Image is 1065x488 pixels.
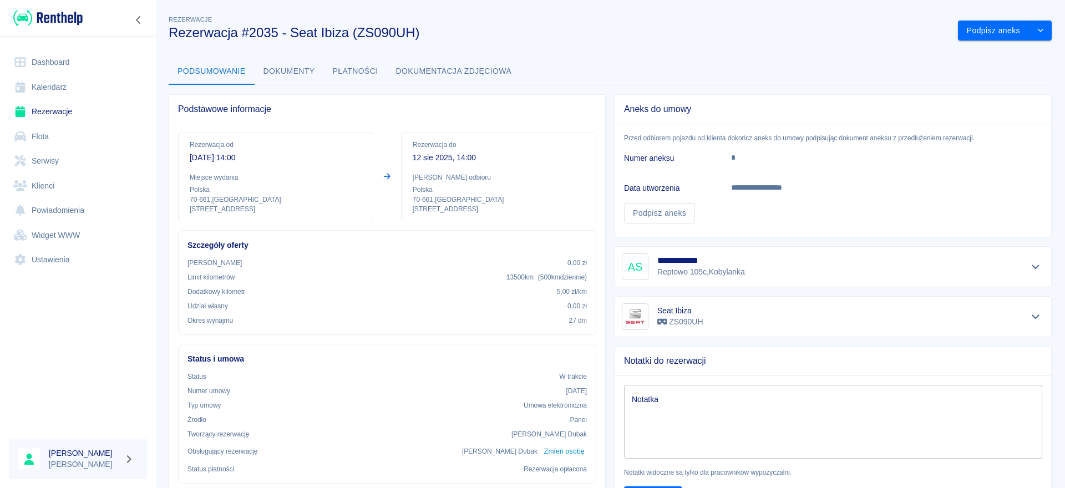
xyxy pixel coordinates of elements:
[187,386,230,396] p: Numer umowy
[187,287,245,297] p: Dodatkowy kilometr
[1029,21,1052,41] button: drop-down
[557,287,587,297] p: 5,00 zł /km
[524,400,587,410] p: Umowa elektroniczna
[524,464,587,474] p: Rezerwacja opłacona
[9,223,147,248] a: Widget WWW
[187,415,206,425] p: Żrodło
[187,446,258,456] p: Obsługujący rezerwację
[9,198,147,223] a: Powiadomienia
[542,444,587,460] button: Zmień osobę
[413,185,585,195] p: Polska
[624,152,713,164] h6: Numer aneksu
[13,9,83,27] img: Renthelp logo
[190,205,362,214] p: [STREET_ADDRESS]
[567,301,587,311] p: 0,00 zł
[190,195,362,205] p: 70-661 , [GEOGRAPHIC_DATA]
[187,272,235,282] p: Limit kilometrów
[187,316,233,326] p: Okres wynajmu
[958,21,1029,41] button: Podpisz aneks
[413,172,585,182] p: [PERSON_NAME] odbioru
[657,266,747,278] p: Reptowo 105c , Kobylanka
[169,58,255,85] button: Podsumowanie
[130,13,147,27] button: Zwiń nawigację
[187,372,206,382] p: Status
[169,25,949,40] h3: Rezerwacja #2035 - Seat Ibiza (ZS090UH)
[566,386,587,396] p: [DATE]
[624,182,713,194] h6: Data utworzenia
[178,104,596,115] span: Podstawowe informacje
[255,58,324,85] button: Dokumenty
[169,16,212,23] span: Rezerwacje
[1027,259,1045,274] button: Pokaż szczegóły
[570,415,587,425] p: Panel
[615,133,1051,143] p: Przed odbiorem pojazdu od klienta dokończ aneks do umowy podpisując dokument aneksu z przedłużeni...
[187,301,228,311] p: Udział własny
[413,195,585,205] p: 70-661 , [GEOGRAPHIC_DATA]
[657,305,703,316] h6: Seat Ibiza
[511,429,587,439] p: [PERSON_NAME] Dubak
[624,355,1042,367] span: Notatki do rezerwacji
[387,58,521,85] button: Dokumentacja zdjęciowa
[413,205,585,214] p: [STREET_ADDRESS]
[9,174,147,199] a: Klienci
[657,316,703,328] p: ZS090UH
[190,185,362,195] p: Polska
[559,372,587,382] p: W trakcie
[506,272,587,282] p: 13500 km
[624,306,646,328] img: Image
[622,253,648,280] div: AS
[567,258,587,268] p: 0,00 zł
[187,353,587,365] h6: Status i umowa
[187,258,242,268] p: [PERSON_NAME]
[624,104,1042,115] span: Aneks do umowy
[187,240,587,251] h6: Szczegóły oferty
[9,75,147,100] a: Kalendarz
[624,203,695,223] a: Podpisz aneks
[187,464,234,474] p: Status płatności
[9,9,83,27] a: Renthelp logo
[462,446,537,456] p: [PERSON_NAME] Dubak
[187,429,249,439] p: Tworzący rezerwację
[569,316,587,326] p: 27 dni
[190,140,362,150] p: Rezerwacja od
[538,273,587,281] span: ( 500 km dziennie )
[624,467,1042,477] p: Notatki widoczne są tylko dla pracowników wypożyczalni.
[413,140,585,150] p: Rezerwacja do
[190,152,362,164] p: [DATE] 14:00
[190,172,362,182] p: Miejsce wydania
[187,400,221,410] p: Typ umowy
[9,247,147,272] a: Ustawienia
[324,58,387,85] button: Płatności
[49,459,120,470] p: [PERSON_NAME]
[9,149,147,174] a: Serwisy
[9,124,147,149] a: Flota
[9,50,147,75] a: Dashboard
[413,152,585,164] p: 12 sie 2025, 14:00
[1027,309,1045,324] button: Pokaż szczegóły
[49,448,120,459] h6: [PERSON_NAME]
[9,99,147,124] a: Rezerwacje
